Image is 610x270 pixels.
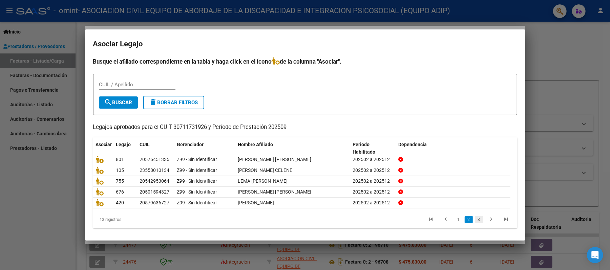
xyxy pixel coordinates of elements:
[353,156,393,163] div: 202502 a 202512
[474,214,484,225] li: page 3
[116,189,124,195] span: 676
[93,137,113,160] datatable-header-cell: Asociar
[485,216,498,223] a: go to next page
[116,142,131,147] span: Legajo
[113,137,137,160] datatable-header-cell: Legajo
[149,99,198,106] span: Borrar Filtros
[465,216,473,223] a: 2
[140,166,170,174] div: 23558010134
[93,211,177,228] div: 13 registros
[140,177,170,185] div: 20542953064
[353,166,393,174] div: 202502 a 202512
[238,142,273,147] span: Nombre Afiliado
[396,137,510,160] datatable-header-cell: Dependencia
[350,137,396,160] datatable-header-cell: Periodo Habilitado
[140,188,170,196] div: 20501594327
[116,178,124,184] span: 755
[104,99,132,106] span: Buscar
[140,156,170,163] div: 20576451335
[353,199,393,207] div: 202502 a 202512
[93,38,517,50] h2: Asociar Legajo
[440,216,453,223] a: go to previous page
[587,247,603,263] div: Open Intercom Messenger
[143,96,204,109] button: Borrar Filtros
[116,200,124,205] span: 420
[398,142,427,147] span: Dependencia
[140,142,150,147] span: CUIL
[96,142,112,147] span: Asociar
[238,157,312,162] span: CASTILLO CANDIA MENDEZ THIAGO
[177,142,204,147] span: Gerenciador
[177,157,217,162] span: Z99 - Sin Identificar
[149,98,157,106] mat-icon: delete
[238,200,274,205] span: ZAS GIANFRANCO
[353,142,375,155] span: Periodo Habilitado
[177,200,217,205] span: Z99 - Sin Identificar
[93,57,517,66] h4: Busque el afiliado correspondiente en la tabla y haga click en el ícono de la columna "Asociar".
[353,177,393,185] div: 202502 a 202512
[455,216,463,223] a: 1
[177,178,217,184] span: Z99 - Sin Identificar
[238,189,312,195] span: GUASTI JUAN CRUZ
[140,199,170,207] div: 20579636727
[500,216,513,223] a: go to last page
[104,98,112,106] mat-icon: search
[174,137,235,160] datatable-header-cell: Gerenciador
[475,216,483,223] a: 3
[238,178,288,184] span: LEMA SALVATORE JUAN IGNACIO
[425,216,438,223] a: go to first page
[116,167,124,173] span: 105
[464,214,474,225] li: page 2
[235,137,350,160] datatable-header-cell: Nombre Afiliado
[93,123,517,132] p: Legajos aprobados para el CUIT 30711731926 y Período de Prestación 202509
[177,189,217,195] span: Z99 - Sin Identificar
[116,157,124,162] span: 801
[99,96,138,109] button: Buscar
[238,167,293,173] span: LOPEZ HEER MILAGROS CELENE
[454,214,464,225] li: page 1
[137,137,174,160] datatable-header-cell: CUIL
[177,167,217,173] span: Z99 - Sin Identificar
[353,188,393,196] div: 202502 a 202512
